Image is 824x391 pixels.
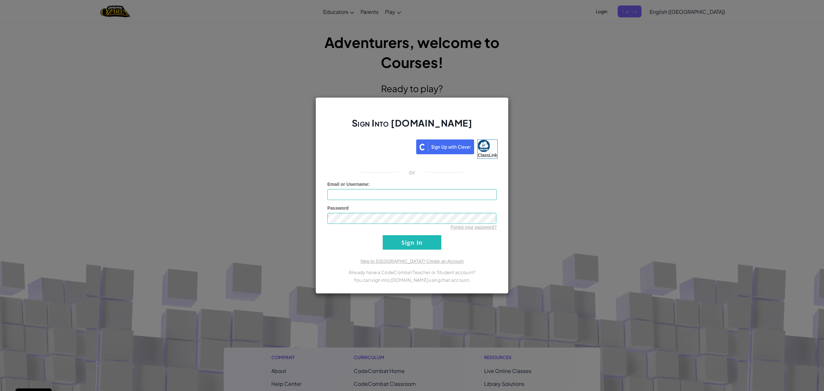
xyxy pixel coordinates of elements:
label: : [327,181,370,187]
p: Already have a CodeCombat Teacher or Student account? [327,268,497,276]
span: ClassLink [478,153,497,158]
input: Sign In [383,235,441,250]
span: Password [327,205,349,211]
iframe: Sign in with Google Button [323,139,416,153]
span: Email or Username [327,182,368,187]
p: or [409,168,415,176]
a: Forgot your password? [451,224,497,230]
h2: Sign Into [DOMAIN_NAME] [327,117,497,136]
p: You can sign into [DOMAIN_NAME] using that account. [327,276,497,284]
img: classlink-logo-small.png [478,140,490,152]
img: clever_sso_button@2x.png [416,139,474,154]
a: New to [GEOGRAPHIC_DATA]? Create an Account [360,259,464,264]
